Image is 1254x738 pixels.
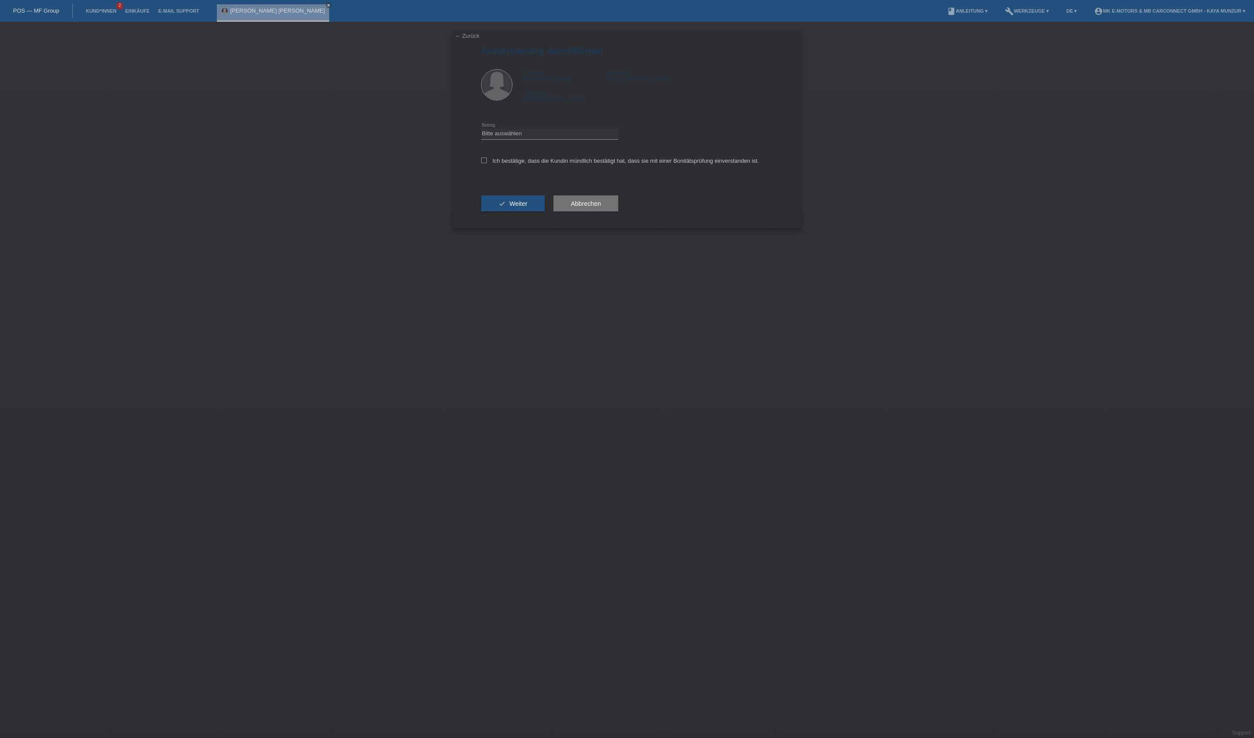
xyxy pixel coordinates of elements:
[121,8,154,13] a: Einkäufe
[154,8,204,13] a: E-Mail Support
[230,7,325,14] a: [PERSON_NAME] [PERSON_NAME]
[525,69,607,82] div: [PERSON_NAME]
[571,200,601,207] span: Abbrechen
[81,8,121,13] a: Kund*innen
[455,33,479,39] a: ← Zurück
[116,2,123,10] span: 2
[943,8,992,13] a: bookAnleitung ▾
[481,158,759,164] label: Ich bestätige, dass die Kundin mündlich bestätigt hat, dass sie mit einer Bonitätsprüfung einvers...
[326,2,332,8] a: close
[553,195,618,212] button: Abbrechen
[1094,7,1103,16] i: account_circle
[607,70,630,75] span: Nachname
[1232,730,1251,736] a: Support
[607,69,690,82] div: De La [PERSON_NAME]
[1090,8,1250,13] a: account_circleMK E-MOTORS & MB CarConnect GmbH - Kaya Munzur ▾
[525,89,607,102] div: [GEOGRAPHIC_DATA]
[525,70,544,75] span: Vorname
[1062,8,1081,13] a: DE ▾
[1001,8,1053,13] a: buildWerkzeuge ▾
[1005,7,1014,16] i: build
[947,7,956,16] i: book
[481,45,773,56] h1: Autorisierung durchführen
[509,200,527,207] span: Weiter
[499,200,506,207] i: check
[481,195,545,212] button: check Weiter
[13,7,59,14] a: POS — MF Group
[327,3,331,7] i: close
[525,90,549,95] span: Nationalität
